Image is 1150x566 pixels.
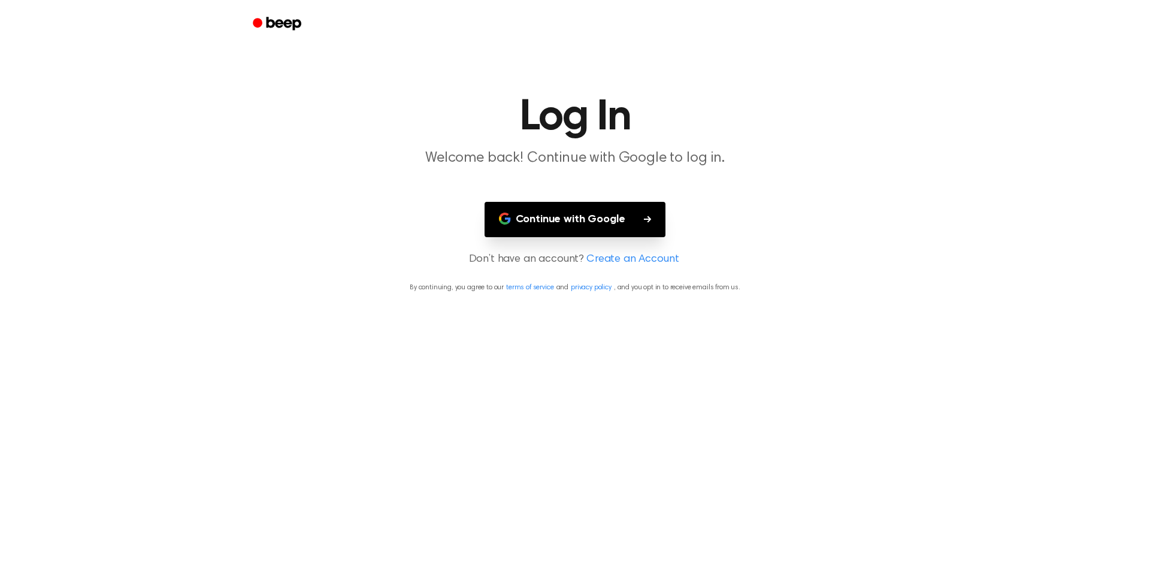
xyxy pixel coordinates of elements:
[586,252,679,268] a: Create an Account
[14,252,1136,268] p: Don’t have an account?
[268,96,882,139] h1: Log In
[571,284,612,291] a: privacy policy
[14,282,1136,293] p: By continuing, you agree to our and , and you opt in to receive emails from us.
[506,284,553,291] a: terms of service
[485,202,666,237] button: Continue with Google
[345,149,805,168] p: Welcome back! Continue with Google to log in.
[244,13,312,36] a: Beep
